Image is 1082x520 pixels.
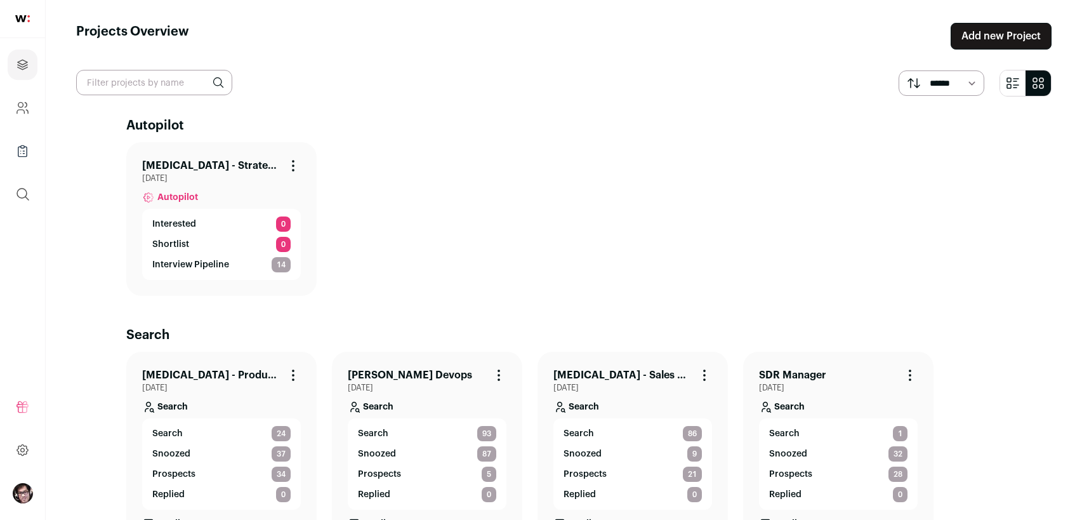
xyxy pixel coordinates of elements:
a: SDR Manager [759,368,826,383]
p: Interview Pipeline [152,258,229,271]
a: Prospects 5 [358,467,496,482]
p: Replied [564,488,596,501]
p: Search [157,401,188,413]
span: 0 [893,487,907,502]
span: 28 [888,467,907,482]
a: Search 1 [769,426,907,441]
span: Search [769,427,800,440]
a: Company and ATS Settings [8,93,37,123]
p: Snoozed [769,448,807,460]
span: 5 [482,467,496,482]
p: Replied [769,488,802,501]
button: Project Actions [697,368,712,383]
a: Search [348,393,506,418]
a: Search 93 [358,426,496,441]
span: [DATE] [553,383,712,393]
p: Interested [152,218,196,230]
span: 32 [888,446,907,462]
a: Prospects 34 [152,467,291,482]
a: Replied 0 [152,487,291,502]
a: Snoozed 32 [769,446,907,462]
p: Snoozed [152,448,190,460]
a: [MEDICAL_DATA] - Sales or Solutions Engineer [553,368,692,383]
a: Search 24 [152,426,291,441]
span: 37 [272,446,291,462]
button: Open dropdown [13,483,33,503]
span: [DATE] [142,383,301,393]
a: [PERSON_NAME] Devops [348,368,472,383]
a: Snoozed 87 [358,446,496,462]
span: 0 [276,237,291,252]
a: Interested 0 [152,217,291,232]
a: Company Lists [8,136,37,166]
img: wellfound-shorthand-0d5821cbd27db2630d0214b213865d53afaa358527fdda9d0ea32b1df1b89c2c.svg [15,15,30,22]
a: Prospects 21 [564,467,702,482]
p: Prospects [769,468,812,481]
span: Autopilot [157,191,198,204]
a: Prospects 28 [769,467,907,482]
a: [MEDICAL_DATA] - Product Engineer, High-Velocity [142,368,280,383]
img: 1909781-medium_jpg [13,483,33,503]
p: Shortlist [152,238,189,251]
p: Prospects [358,468,401,481]
a: Search [142,393,301,418]
h1: Projects Overview [76,23,189,50]
span: 1 [893,426,907,441]
span: [DATE] [759,383,918,393]
p: Search [363,401,393,413]
a: Add new Project [951,23,1052,50]
button: Project Actions [491,368,506,383]
a: Shortlist 0 [152,237,291,252]
span: [DATE] [348,383,506,393]
span: 0 [276,487,291,502]
p: Snoozed [564,448,602,460]
span: 24 [272,426,291,441]
button: Project Actions [286,368,301,383]
span: Search [152,427,183,440]
span: 0 [482,487,496,502]
span: [DATE] [142,173,301,183]
a: Search [759,393,918,418]
h2: Search [126,326,1002,344]
p: Prospects [152,468,195,481]
p: Search [774,401,805,413]
span: 34 [272,467,291,482]
h2: Autopilot [126,117,1002,135]
a: [MEDICAL_DATA] - Strategic Account Executive [142,158,280,173]
button: Project Actions [286,158,301,173]
a: Search 86 [564,426,702,441]
a: Projects [8,50,37,80]
span: 0 [276,217,291,232]
span: 93 [477,426,496,441]
p: Replied [152,488,185,501]
a: Search [553,393,712,418]
span: 9 [687,446,702,462]
input: Filter projects by name [76,70,232,95]
span: 87 [477,446,496,462]
span: 14 [272,257,291,272]
a: Autopilot [142,183,301,209]
p: Search [569,401,599,413]
p: Replied [358,488,390,501]
a: Interview Pipeline 14 [152,257,291,272]
span: 0 [687,487,702,502]
a: Replied 0 [358,487,496,502]
span: Search [564,427,594,440]
a: Replied 0 [564,487,702,502]
a: Snoozed 9 [564,446,702,462]
span: 21 [683,467,702,482]
p: Snoozed [358,448,396,460]
button: Project Actions [902,368,918,383]
a: Snoozed 37 [152,446,291,462]
p: Prospects [564,468,607,481]
a: Replied 0 [769,487,907,502]
span: 86 [683,426,702,441]
span: Search [358,427,388,440]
